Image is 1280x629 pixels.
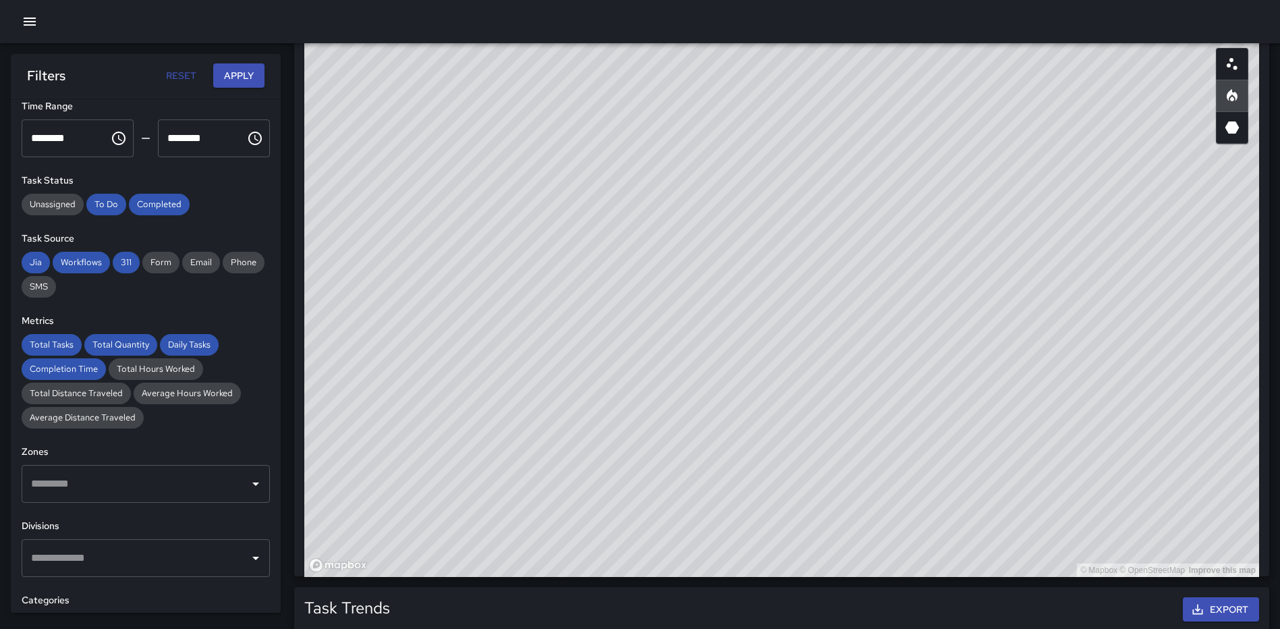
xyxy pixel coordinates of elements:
[159,63,202,88] button: Reset
[109,363,203,375] span: Total Hours Worked
[113,252,140,273] div: 311
[22,358,106,380] div: Completion Time
[22,256,50,268] span: Jia
[223,256,265,268] span: Phone
[22,412,144,423] span: Average Distance Traveled
[160,334,219,356] div: Daily Tasks
[86,198,126,210] span: To Do
[1224,88,1240,104] svg: Heatmap
[22,99,270,114] h6: Time Range
[142,256,179,268] span: Form
[53,256,110,268] span: Workflows
[1216,80,1248,112] button: Heatmap
[109,358,203,380] div: Total Hours Worked
[22,334,82,356] div: Total Tasks
[134,383,241,404] div: Average Hours Worked
[1224,119,1240,136] svg: 3D Heatmap
[22,387,131,399] span: Total Distance Traveled
[27,65,65,86] h6: Filters
[22,445,270,460] h6: Zones
[22,252,50,273] div: Jia
[304,597,390,619] h5: Task Trends
[246,549,265,568] button: Open
[22,407,144,429] div: Average Distance Traveled
[84,334,157,356] div: Total Quantity
[53,252,110,273] div: Workflows
[84,339,157,350] span: Total Quantity
[223,252,265,273] div: Phone
[22,363,106,375] span: Completion Time
[86,194,126,215] div: To Do
[182,252,220,273] div: Email
[22,519,270,534] h6: Divisions
[1224,56,1240,72] svg: Scatterplot
[22,281,56,292] span: SMS
[105,125,132,152] button: Choose time, selected time is 12:00 AM
[134,387,241,399] span: Average Hours Worked
[22,276,56,298] div: SMS
[242,125,269,152] button: Choose time, selected time is 11:59 PM
[129,194,190,215] div: Completed
[22,314,270,329] h6: Metrics
[182,256,220,268] span: Email
[22,383,131,404] div: Total Distance Traveled
[1216,48,1248,80] button: Scatterplot
[22,173,270,188] h6: Task Status
[1216,111,1248,144] button: 3D Heatmap
[113,256,140,268] span: 311
[129,198,190,210] span: Completed
[246,474,265,493] button: Open
[213,63,265,88] button: Apply
[22,198,84,210] span: Unassigned
[142,252,179,273] div: Form
[22,231,270,246] h6: Task Source
[22,339,82,350] span: Total Tasks
[160,339,219,350] span: Daily Tasks
[22,593,270,608] h6: Categories
[1183,597,1259,622] button: Export
[22,194,84,215] div: Unassigned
